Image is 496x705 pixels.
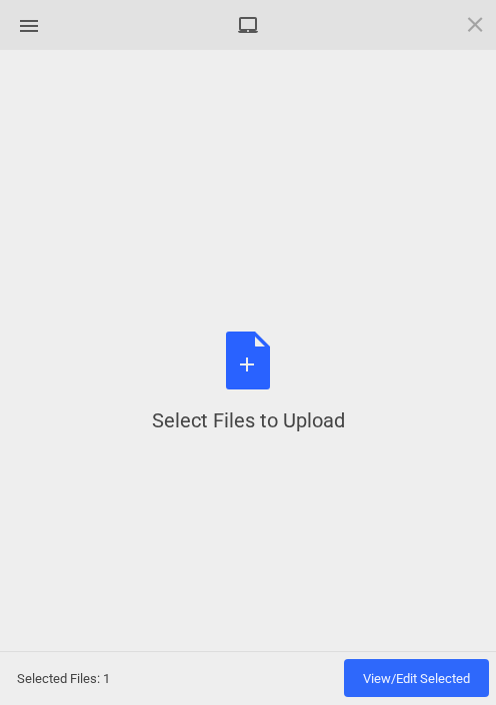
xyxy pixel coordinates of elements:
span: Next [344,659,489,697]
span: My Device [237,14,259,36]
span: View/Edit Selected [363,671,470,686]
div: Select Files to Upload [152,406,345,434]
span: Click here or hit ESC to close picker [464,13,486,35]
span: Selected Files: 1 [17,671,110,686]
